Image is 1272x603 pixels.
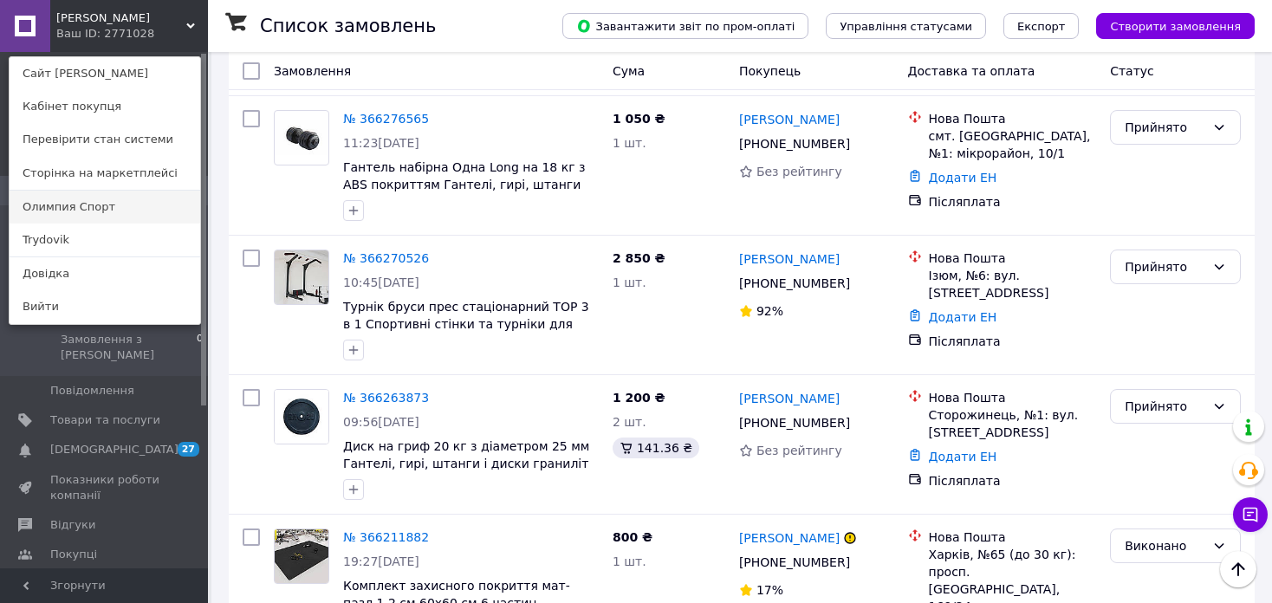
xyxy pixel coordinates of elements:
[56,10,186,26] span: Качай Залізо
[739,390,840,407] a: [PERSON_NAME]
[929,310,997,324] a: Додати ЕН
[1079,18,1255,32] a: Створити замовлення
[613,554,646,568] span: 1 шт.
[10,57,200,90] a: Сайт [PERSON_NAME]
[613,251,665,265] span: 2 850 ₴
[10,123,200,156] a: Перевірити стан системи
[1233,497,1268,532] button: Чат з покупцем
[756,165,842,178] span: Без рейтингу
[343,415,419,429] span: 09:56[DATE]
[343,554,419,568] span: 19:27[DATE]
[343,530,429,544] a: № 366211882
[343,391,429,405] a: № 366263873
[10,191,200,224] a: Олимпия Спорт
[756,444,842,457] span: Без рейтингу
[929,472,1097,490] div: Післяплата
[613,415,646,429] span: 2 шт.
[929,528,1097,546] div: Нова Пошта
[739,64,801,78] span: Покупець
[929,406,1097,441] div: Сторожинець, №1: вул. [STREET_ADDRESS]
[613,64,645,78] span: Cума
[739,416,850,430] span: [PHONE_NUMBER]
[50,517,95,533] span: Відгуки
[562,13,808,39] button: Завантажити звіт по пром-оплаті
[739,111,840,128] a: [PERSON_NAME]
[1110,20,1241,33] span: Створити замовлення
[1125,118,1205,137] div: Прийнято
[10,257,200,290] a: Довідка
[10,157,200,190] a: Сторінка на маркетплейсі
[929,127,1097,162] div: смт. [GEOGRAPHIC_DATA], №1: мікрорайон, 10/1
[929,250,1097,267] div: Нова Пошта
[343,251,429,265] a: № 366270526
[929,171,997,185] a: Додати ЕН
[274,528,329,584] a: Фото товару
[50,383,134,399] span: Повідомлення
[178,442,199,457] span: 27
[274,250,329,305] a: Фото товару
[274,389,329,444] a: Фото товару
[908,64,1035,78] span: Доставка та оплата
[576,18,795,34] span: Завантажити звіт по пром-оплаті
[613,136,646,150] span: 1 шт.
[61,332,197,363] span: Замовлення з [PERSON_NAME]
[1110,64,1154,78] span: Статус
[929,110,1097,127] div: Нова Пошта
[613,112,665,126] span: 1 050 ₴
[929,389,1097,406] div: Нова Пошта
[10,90,200,123] a: Кабінет покупця
[613,276,646,289] span: 1 шт.
[840,20,972,33] span: Управління статусами
[613,391,665,405] span: 1 200 ₴
[50,442,178,457] span: [DEMOGRAPHIC_DATA]
[343,136,419,150] span: 11:23[DATE]
[739,137,850,151] span: [PHONE_NUMBER]
[50,412,160,428] span: Товари та послуги
[275,120,328,156] img: Фото товару
[1003,13,1080,39] button: Експорт
[1096,13,1255,39] button: Створити замовлення
[739,555,850,569] span: [PHONE_NUMBER]
[343,112,429,126] a: № 366276565
[739,276,850,290] span: [PHONE_NUMBER]
[343,439,589,488] a: Диск на гриф 20 кг з діаметром 25 мм Гантелі, гирі, штанги і диски граниліт пофарбований
[274,110,329,165] a: Фото товару
[929,450,997,464] a: Додати ЕН
[929,193,1097,211] div: Післяплата
[929,333,1097,350] div: Післяплата
[1125,257,1205,276] div: Прийнято
[613,438,699,458] div: 141.36 ₴
[739,529,840,547] a: [PERSON_NAME]
[275,250,328,304] img: Фото товару
[1017,20,1066,33] span: Експорт
[10,290,200,323] a: Вийти
[739,250,840,268] a: [PERSON_NAME]
[10,224,200,256] a: Trydovik
[756,583,783,597] span: 17%
[929,267,1097,301] div: Ізюм, №6: вул. [STREET_ADDRESS]
[343,276,419,289] span: 10:45[DATE]
[343,300,589,348] a: Турнік бруси прес стаціонарний ТОР 3 в 1 Спортивні стінки та турніки для дому
[197,332,203,363] span: 0
[50,472,160,503] span: Показники роботи компанії
[56,26,129,42] div: Ваш ID: 2771028
[826,13,986,39] button: Управління статусами
[260,16,436,36] h1: Список замовлень
[1125,536,1205,555] div: Виконано
[50,547,97,562] span: Покупці
[275,529,328,583] img: Фото товару
[1220,551,1256,587] button: Наверх
[275,390,328,444] img: Фото товару
[1125,397,1205,416] div: Прийнято
[343,160,585,209] a: Гантель набірна Одна Long на 18 кг з ABS покриттям Гантелі, гирі, штанги та диски композитні
[613,530,652,544] span: 800 ₴
[756,304,783,318] span: 92%
[274,64,351,78] span: Замовлення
